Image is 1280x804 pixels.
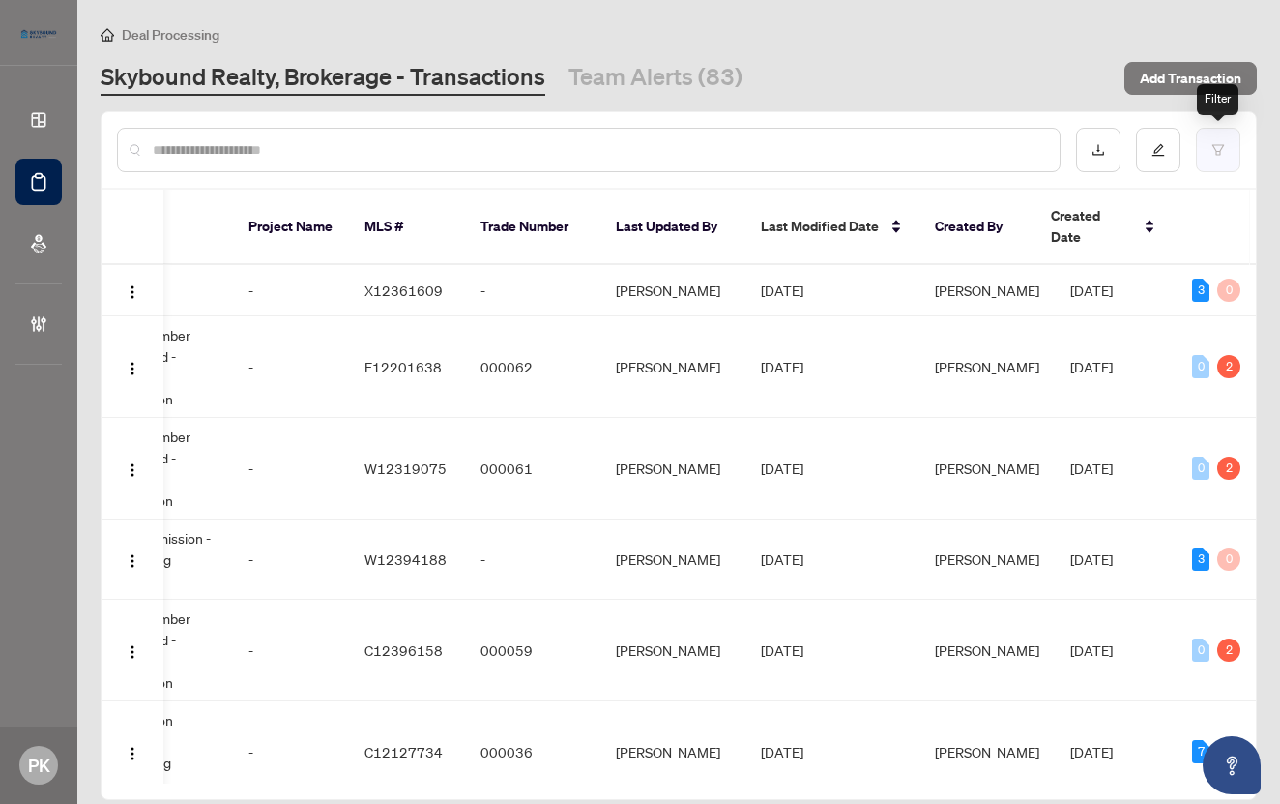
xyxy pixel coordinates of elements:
[465,316,600,418] td: 000062
[364,460,447,477] span: W12319075
[935,358,1039,375] span: [PERSON_NAME]
[1136,128,1180,172] button: edit
[600,418,745,520] td: [PERSON_NAME]
[125,361,140,376] img: Logo
[1192,279,1209,302] div: 3
[1091,143,1105,157] span: download
[364,641,443,659] span: C12396158
[117,453,148,484] button: Logo
[364,282,443,299] span: X12361609
[600,520,745,600] td: [PERSON_NAME]
[465,520,600,600] td: -
[1070,358,1113,375] span: [DATE]
[1196,128,1240,172] button: filter
[1140,63,1241,94] span: Add Transaction
[233,265,349,316] td: -
[1035,190,1171,265] th: Created Date
[364,743,443,760] span: C12127734
[1217,279,1240,302] div: 0
[1070,743,1113,760] span: [DATE]
[1217,548,1240,571] div: 0
[935,743,1039,760] span: [PERSON_NAME]
[465,265,600,316] td: -
[101,61,545,96] a: Skybound Realty, Brokerage - Transactions
[465,701,600,803] td: 000036
[465,600,600,701] td: 000059
[125,746,140,761] img: Logo
[600,600,745,701] td: [PERSON_NAME]
[1076,128,1120,172] button: download
[1192,639,1209,662] div: 0
[125,553,140,569] img: Logo
[1070,460,1113,477] span: [DATE]
[1192,355,1209,378] div: 0
[600,316,745,418] td: [PERSON_NAME]
[1192,548,1209,571] div: 3
[15,24,62,44] img: logo
[117,351,148,382] button: Logo
[935,551,1039,568] span: [PERSON_NAME]
[1151,143,1165,157] span: edit
[233,600,349,701] td: -
[761,216,879,237] span: Last Modified Date
[935,641,1039,659] span: [PERSON_NAME]
[117,635,148,666] button: Logo
[935,282,1039,299] span: [PERSON_NAME]
[1217,355,1240,378] div: 2
[761,460,803,477] span: [DATE]
[117,544,148,575] button: Logo
[233,190,349,265] th: Project Name
[919,190,1035,265] th: Created By
[1197,84,1238,115] div: Filter
[1211,143,1225,157] span: filter
[117,736,148,767] button: Logo
[125,462,140,478] img: Logo
[1051,205,1132,248] span: Created Date
[1203,736,1261,794] button: Open asap
[125,644,140,660] img: Logo
[233,701,349,803] td: -
[761,282,803,299] span: [DATE]
[1070,551,1113,568] span: [DATE]
[568,61,742,96] a: Team Alerts (83)
[233,316,349,418] td: -
[117,275,148,306] button: Logo
[364,551,447,568] span: W12394188
[233,520,349,600] td: -
[465,418,600,520] td: 000061
[364,358,442,375] span: E12201638
[349,190,465,265] th: MLS #
[125,284,140,300] img: Logo
[1217,639,1240,662] div: 2
[1070,282,1113,299] span: [DATE]
[761,641,803,659] span: [DATE]
[465,190,600,265] th: Trade Number
[1192,457,1209,480] div: 0
[28,752,50,779] span: PK
[761,551,803,568] span: [DATE]
[101,28,114,42] span: home
[122,26,219,44] span: Deal Processing
[745,190,919,265] th: Last Modified Date
[1217,457,1240,480] div: 2
[761,358,803,375] span: [DATE]
[935,460,1039,477] span: [PERSON_NAME]
[761,743,803,760] span: [DATE]
[1192,740,1209,763] div: 7
[600,701,745,803] td: [PERSON_NAME]
[1124,62,1257,95] button: Add Transaction
[233,418,349,520] td: -
[600,265,745,316] td: [PERSON_NAME]
[600,190,745,265] th: Last Updated By
[1070,641,1113,659] span: [DATE]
